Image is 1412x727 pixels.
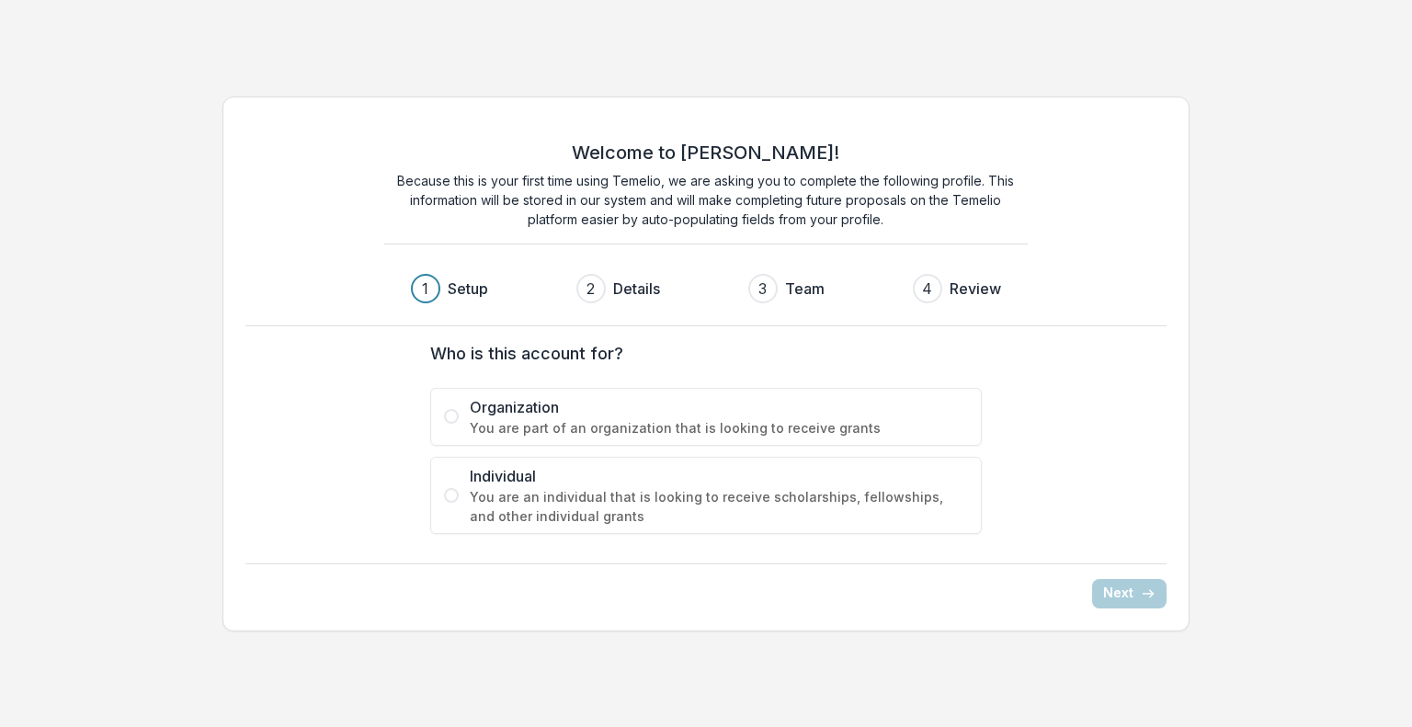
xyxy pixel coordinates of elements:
div: 1 [422,278,428,300]
p: Because this is your first time using Temelio, we are asking you to complete the following profil... [384,171,1028,229]
button: Next [1092,579,1167,608]
h2: Welcome to [PERSON_NAME]! [572,142,839,164]
span: Organization [470,396,968,418]
h3: Details [613,278,660,300]
div: Progress [411,274,1001,303]
span: You are part of an organization that is looking to receive grants [470,418,968,437]
div: 3 [758,278,767,300]
div: 4 [922,278,932,300]
span: You are an individual that is looking to receive scholarships, fellowships, and other individual ... [470,487,968,526]
label: Who is this account for? [430,341,971,366]
span: Individual [470,465,968,487]
h3: Setup [448,278,488,300]
h3: Team [785,278,825,300]
div: 2 [586,278,595,300]
h3: Review [950,278,1001,300]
